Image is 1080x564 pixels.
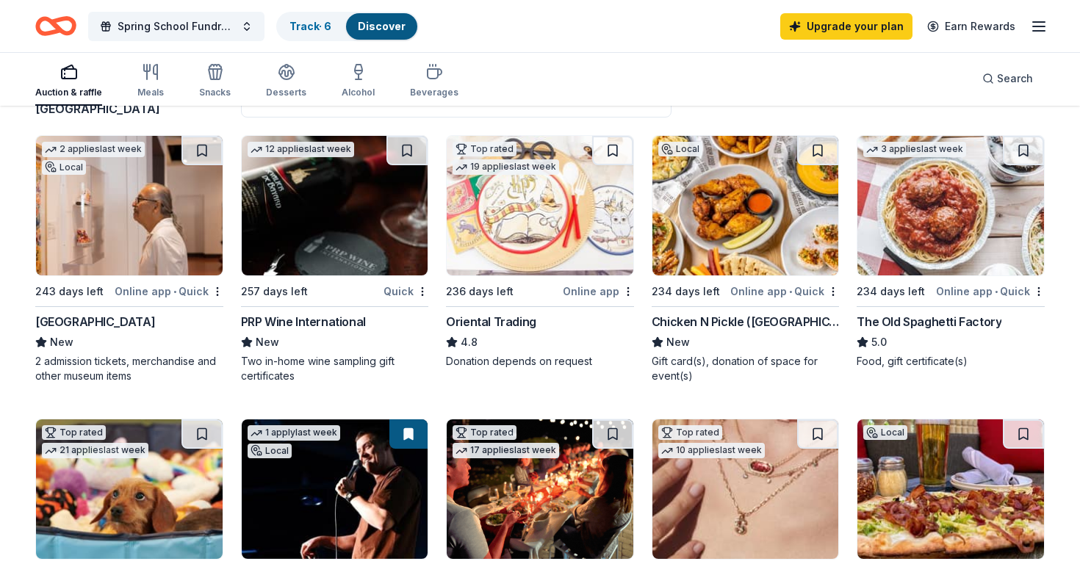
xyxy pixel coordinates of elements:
[242,136,428,275] img: Image for PRP Wine International
[658,443,765,458] div: 10 applies last week
[780,13,912,40] a: Upgrade your plan
[563,282,634,300] div: Online app
[652,354,840,383] div: Gift card(s), donation of space for event(s)
[789,286,792,297] span: •
[42,425,106,440] div: Top rated
[42,160,86,175] div: Local
[863,142,966,157] div: 3 applies last week
[446,135,634,369] a: Image for Oriental TradingTop rated19 applieslast week236 days leftOnline appOriental Trading4.8D...
[241,135,429,383] a: Image for PRP Wine International12 applieslast week257 days leftQuickPRP Wine InternationalNewTwo...
[652,419,839,559] img: Image for Kendra Scott
[666,333,690,351] span: New
[118,18,235,35] span: Spring School Fundraiser
[35,57,102,106] button: Auction & raffle
[447,419,633,559] img: Image for CookinGenie
[658,425,722,440] div: Top rated
[241,313,366,330] div: PRP Wine International
[447,136,633,275] img: Image for Oriental Trading
[971,64,1045,93] button: Search
[453,443,559,458] div: 17 applies last week
[88,12,264,41] button: Spring School Fundraiser
[857,136,1044,275] img: Image for The Old Spaghetti Factory
[289,20,331,32] a: Track· 6
[42,443,148,458] div: 21 applies last week
[35,87,102,98] div: Auction & raffle
[936,282,1045,300] div: Online app Quick
[871,333,887,351] span: 5.0
[256,333,279,351] span: New
[658,142,702,156] div: Local
[446,283,514,300] div: 236 days left
[342,87,375,98] div: Alcohol
[461,333,478,351] span: 4.8
[652,313,840,330] div: Chicken N Pickle ([GEOGRAPHIC_DATA])
[241,354,429,383] div: Two in-home wine sampling gift certificates
[652,283,720,300] div: 234 days left
[35,313,155,330] div: [GEOGRAPHIC_DATA]
[857,419,1044,559] img: Image for Stone & Vine
[857,313,1001,330] div: The Old Spaghetti Factory
[242,419,428,559] img: Image for AZ House of Comedy
[248,444,292,458] div: Local
[342,57,375,106] button: Alcohol
[137,87,164,98] div: Meals
[863,425,907,440] div: Local
[248,142,354,157] div: 12 applies last week
[410,57,458,106] button: Beverages
[35,283,104,300] div: 243 days left
[35,9,76,43] a: Home
[248,425,340,441] div: 1 apply last week
[266,57,306,106] button: Desserts
[50,333,73,351] span: New
[173,286,176,297] span: •
[857,283,925,300] div: 234 days left
[730,282,839,300] div: Online app Quick
[137,57,164,106] button: Meals
[453,159,559,175] div: 19 applies last week
[857,135,1045,369] a: Image for The Old Spaghetti Factory3 applieslast week234 days leftOnline app•QuickThe Old Spaghet...
[35,135,223,383] a: Image for Heard Museum2 applieslast weekLocal243 days leftOnline app•Quick[GEOGRAPHIC_DATA]New2 a...
[997,70,1033,87] span: Search
[446,354,634,369] div: Donation depends on request
[453,425,516,440] div: Top rated
[35,354,223,383] div: 2 admission tickets, merchandise and other museum items
[446,313,536,330] div: Oriental Trading
[241,283,308,300] div: 257 days left
[384,282,428,300] div: Quick
[358,20,406,32] a: Discover
[918,13,1024,40] a: Earn Rewards
[652,136,839,275] img: Image for Chicken N Pickle (Glendale)
[199,87,231,98] div: Snacks
[36,136,223,275] img: Image for Heard Museum
[276,12,419,41] button: Track· 6Discover
[42,142,145,157] div: 2 applies last week
[453,142,516,156] div: Top rated
[266,87,306,98] div: Desserts
[652,135,840,383] a: Image for Chicken N Pickle (Glendale)Local234 days leftOnline app•QuickChicken N Pickle ([GEOGRAP...
[410,87,458,98] div: Beverages
[36,419,223,559] img: Image for BarkBox
[115,282,223,300] div: Online app Quick
[857,354,1045,369] div: Food, gift certificate(s)
[995,286,998,297] span: •
[199,57,231,106] button: Snacks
